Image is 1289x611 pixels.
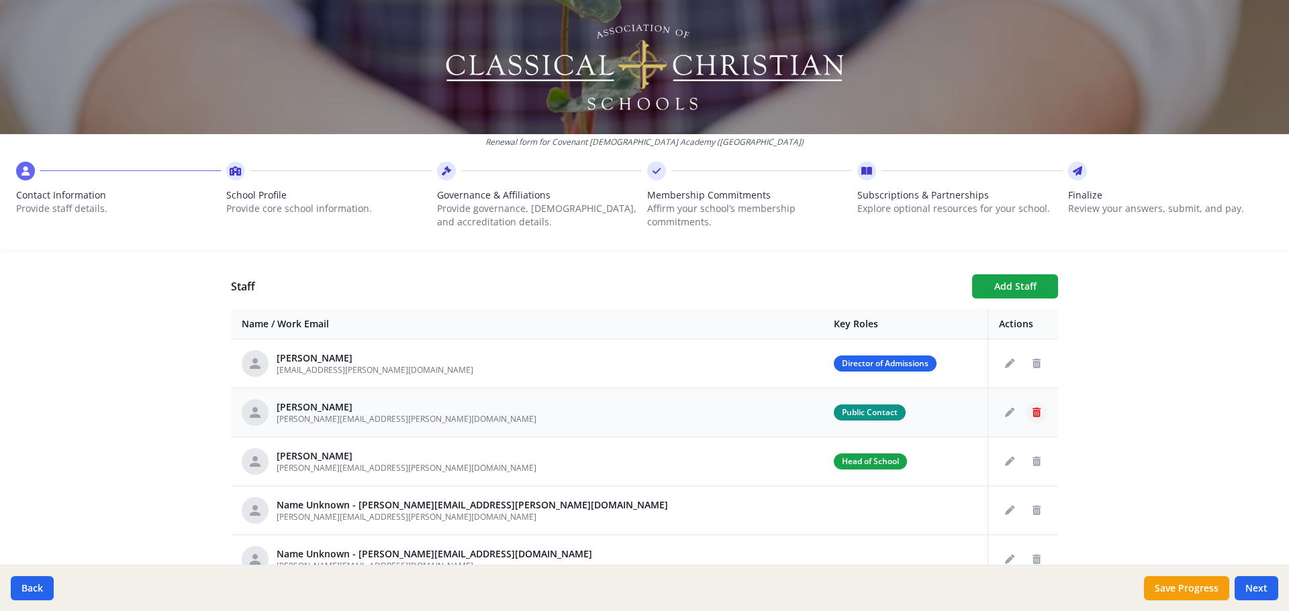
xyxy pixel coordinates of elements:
[437,188,642,202] span: Governance & Affiliations
[834,355,937,372] span: Director of Admissions
[972,274,1058,298] button: Add Staff
[999,353,1020,374] button: Edit staff
[834,453,907,469] span: Head of School
[277,449,536,463] div: [PERSON_NAME]
[1026,549,1047,570] button: Delete staff
[231,309,823,339] th: Name / Work Email
[277,462,536,474] span: [PERSON_NAME][EMAIL_ADDRESS][PERSON_NAME][DOMAIN_NAME]
[277,560,473,571] span: [PERSON_NAME][EMAIL_ADDRESS][DOMAIN_NAME]
[1026,500,1047,521] button: Delete staff
[857,188,1062,202] span: Subscriptions & Partnerships
[823,309,988,339] th: Key Roles
[277,413,536,425] span: [PERSON_NAME][EMAIL_ADDRESS][PERSON_NAME][DOMAIN_NAME]
[231,278,961,294] h1: Staff
[1068,202,1273,215] p: Review your answers, submit, and pay.
[277,351,473,365] div: [PERSON_NAME]
[988,309,1059,339] th: Actions
[11,576,54,600] button: Back
[277,364,473,376] span: [EMAIL_ADDRESS][PERSON_NAME][DOMAIN_NAME]
[444,20,846,114] img: Logo
[16,188,221,202] span: Contact Information
[999,500,1020,521] button: Edit staff
[1235,576,1278,600] button: Next
[857,202,1062,215] p: Explore optional resources for your school.
[226,188,431,202] span: School Profile
[277,511,536,522] span: [PERSON_NAME][EMAIL_ADDRESS][PERSON_NAME][DOMAIN_NAME]
[999,549,1020,570] button: Edit staff
[1144,576,1229,600] button: Save Progress
[1068,188,1273,202] span: Finalize
[1026,353,1047,374] button: Delete staff
[1026,451,1047,472] button: Delete staff
[647,188,852,202] span: Membership Commitments
[999,402,1020,423] button: Edit staff
[437,202,642,229] p: Provide governance, [DEMOGRAPHIC_DATA], and accreditation details.
[277,498,668,512] div: Name Unknown - [PERSON_NAME][EMAIL_ADDRESS][PERSON_NAME][DOMAIN_NAME]
[277,400,536,414] div: [PERSON_NAME]
[1026,402,1047,423] button: Delete staff
[647,202,852,229] p: Affirm your school’s membership commitments.
[277,547,592,561] div: Name Unknown - [PERSON_NAME][EMAIL_ADDRESS][DOMAIN_NAME]
[16,202,221,215] p: Provide staff details.
[834,404,906,421] span: Public Contact
[226,202,431,215] p: Provide core school information.
[999,451,1020,472] button: Edit staff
